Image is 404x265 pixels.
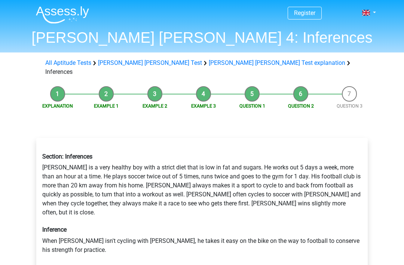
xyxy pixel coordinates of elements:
[209,59,345,66] a: [PERSON_NAME] [PERSON_NAME] Test explanation
[42,103,73,109] a: Explanation
[288,103,314,109] a: Question 2
[45,59,91,66] a: All Aptitude Tests
[37,147,367,260] div: [PERSON_NAME] is a very healthy boy with a strict diet that is low in fat and sugars. He works ou...
[98,59,202,66] a: [PERSON_NAME] [PERSON_NAME] Test
[42,58,362,76] div: Inferences
[36,6,89,24] img: Assessly
[143,103,167,109] a: Example 2
[42,226,362,233] h6: Inference
[337,103,362,109] a: Question 3
[191,103,216,109] a: Example 3
[30,28,374,46] h1: [PERSON_NAME] [PERSON_NAME] 4: Inferences
[42,153,362,160] h6: Section: Inferences
[239,103,265,109] a: Question 1
[94,103,119,109] a: Example 1
[294,9,315,16] a: Register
